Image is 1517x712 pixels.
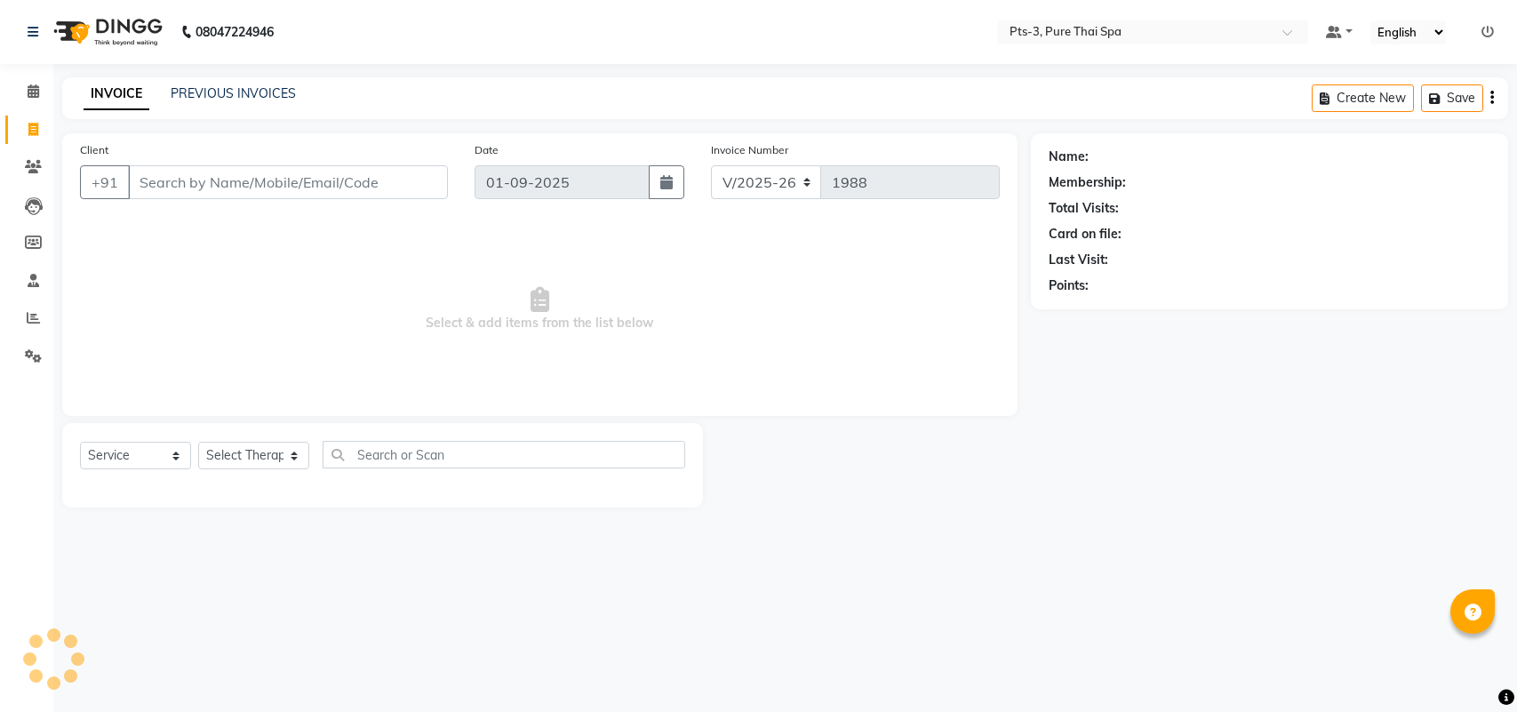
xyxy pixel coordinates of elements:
[711,142,788,158] label: Invoice Number
[323,441,685,468] input: Search or Scan
[1049,173,1126,192] div: Membership:
[45,7,167,57] img: logo
[1442,641,1499,694] iframe: chat widget
[1049,276,1089,295] div: Points:
[1049,199,1119,218] div: Total Visits:
[80,165,130,199] button: +91
[84,78,149,110] a: INVOICE
[1049,225,1122,244] div: Card on file:
[80,142,108,158] label: Client
[171,85,296,101] a: PREVIOUS INVOICES
[1049,148,1089,166] div: Name:
[1421,84,1483,112] button: Save
[1312,84,1414,112] button: Create New
[128,165,448,199] input: Search by Name/Mobile/Email/Code
[196,7,274,57] b: 08047224946
[80,220,1000,398] span: Select & add items from the list below
[1049,251,1108,269] div: Last Visit:
[475,142,499,158] label: Date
